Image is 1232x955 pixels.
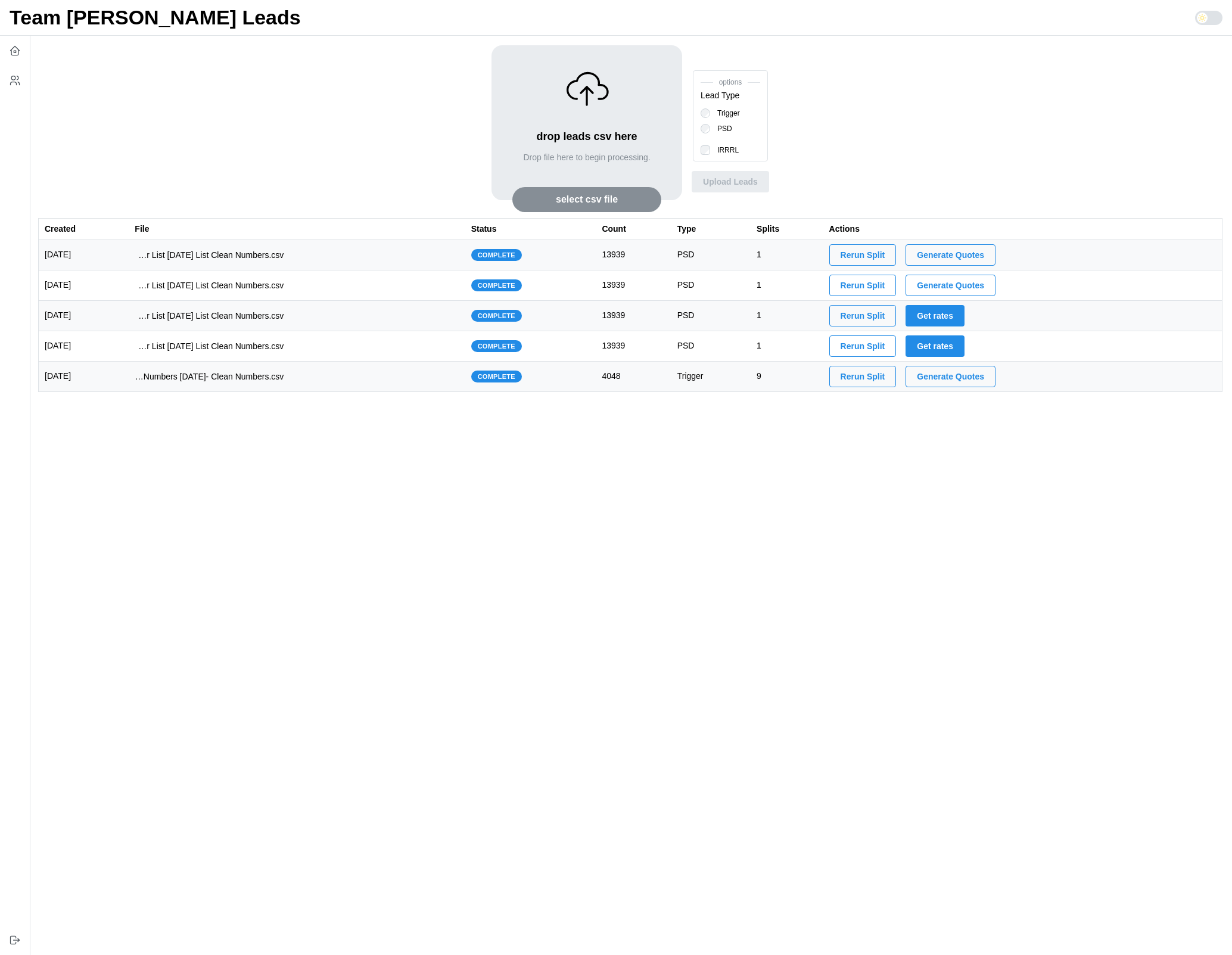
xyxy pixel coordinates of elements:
p: imports/[PERSON_NAME]/1754090272190-1749523138906-TU VA IRRRL Master List [DATE] List Clean Numbe... [135,279,284,291]
th: Actions [823,218,1222,240]
td: PSD [671,240,751,270]
td: 9 [751,362,823,392]
button: Rerun Split [829,305,897,326]
td: [DATE] [39,301,129,331]
td: [DATE] [39,331,129,362]
td: PSD [671,301,751,331]
td: 4048 [596,362,671,392]
span: complete [478,280,515,291]
span: Get rates [917,306,953,326]
span: options [701,77,760,88]
th: Created [39,218,129,240]
span: Rerun Split [841,245,885,265]
th: Splits [751,218,823,240]
td: [DATE] [39,240,129,270]
span: Rerun Split [841,275,885,295]
span: complete [478,310,515,321]
span: complete [478,371,515,382]
p: imports/[PERSON_NAME]/1754087653299-1749523138906-TU VA IRRRL Master List [DATE] List Clean Numbe... [135,340,284,352]
span: Generate Quotes [917,275,984,295]
td: PSD [671,331,751,362]
button: Rerun Split [829,335,897,357]
button: Upload Leads [692,171,769,192]
span: Generate Quotes [917,366,984,387]
button: Rerun Split [829,244,897,266]
label: IRRRL [710,145,739,155]
th: Type [671,218,751,240]
button: Get rates [906,335,965,357]
td: 1 [751,270,823,301]
th: Count [596,218,671,240]
button: Generate Quotes [906,275,995,296]
span: Rerun Split [841,306,885,326]
td: 1 [751,331,823,362]
span: Generate Quotes [917,245,984,265]
td: [DATE] [39,362,129,392]
span: select csv file [556,188,618,211]
th: Status [465,218,596,240]
button: Generate Quotes [906,366,995,387]
td: 1 [751,240,823,270]
td: PSD [671,270,751,301]
span: Rerun Split [841,336,885,356]
td: [DATE] [39,270,129,301]
button: select csv file [512,187,661,212]
h1: Team [PERSON_NAME] Leads [10,4,301,30]
span: Upload Leads [703,172,758,192]
button: Generate Quotes [906,244,995,266]
td: 13939 [596,240,671,270]
p: imports/[PERSON_NAME]/1754089772929-1749523138906-TU VA IRRRL Master List [DATE] List Clean Numbe... [135,310,284,322]
td: 13939 [596,270,671,301]
td: 13939 [596,331,671,362]
p: imports/[PERSON_NAME]/1752153944034-TU Master List With Numbers [DATE]- Clean Numbers.csv [135,371,284,382]
label: Trigger [710,108,740,118]
label: PSD [710,124,732,133]
td: Trigger [671,362,751,392]
button: Rerun Split [829,366,897,387]
span: complete [478,250,515,260]
td: 13939 [596,301,671,331]
span: complete [478,341,515,351]
td: 1 [751,301,823,331]
span: Get rates [917,336,953,356]
span: Rerun Split [841,366,885,387]
p: imports/[PERSON_NAME]/1754111891013-1749523138906-TU VA IRRRL Master List [DATE] List Clean Numbe... [135,249,284,261]
button: Rerun Split [829,275,897,296]
button: Get rates [906,305,965,326]
div: Lead Type [701,89,739,102]
th: File [129,218,465,240]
